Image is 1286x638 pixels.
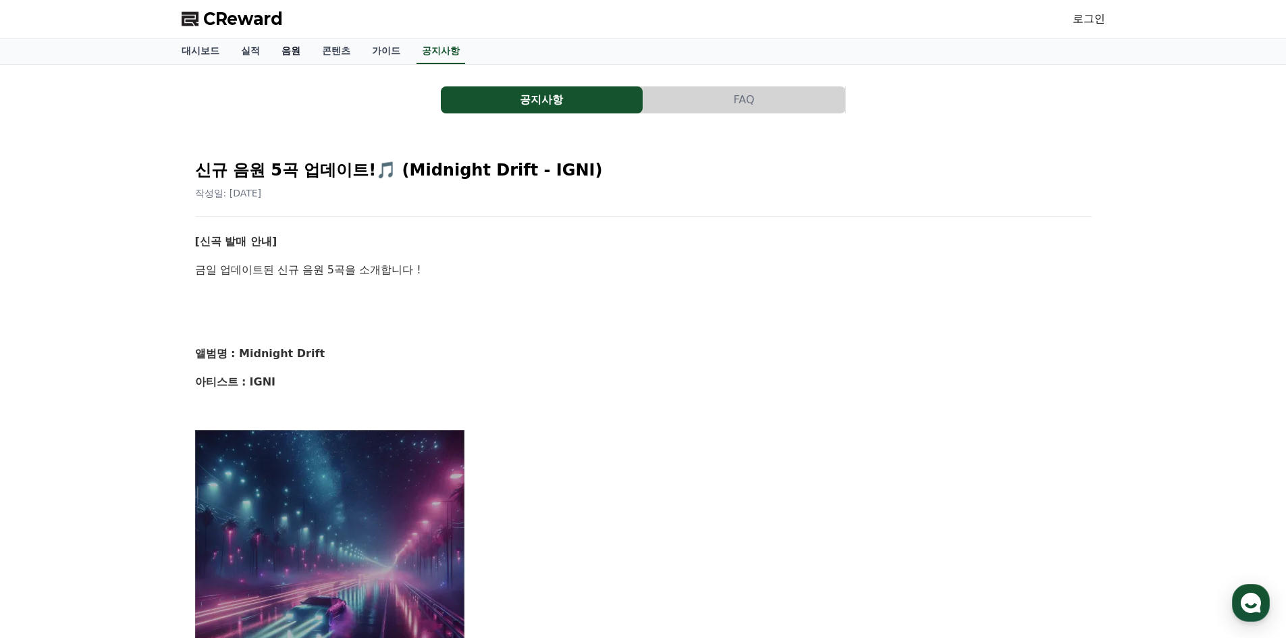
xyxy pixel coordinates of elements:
strong: [신곡 발매 안내] [195,235,277,248]
a: 설정 [174,428,259,462]
strong: 아티스트 : [195,375,246,388]
a: 가이드 [361,38,411,64]
span: 홈 [43,448,51,459]
a: 공지사항 [417,38,465,64]
span: 대화 [124,449,140,460]
a: 음원 [271,38,311,64]
span: 작성일: [DATE] [195,188,262,198]
strong: 앨범명 : Midnight Drift [195,347,325,360]
strong: IGNI [250,375,275,388]
button: 공지사항 [441,86,643,113]
a: CReward [182,8,283,30]
h2: 신규 음원 5곡 업데이트!🎵 (Midnight Drift - IGNI) [195,159,1092,181]
a: 로그인 [1073,11,1105,27]
a: 홈 [4,428,89,462]
a: 대시보드 [171,38,230,64]
button: FAQ [643,86,845,113]
a: 콘텐츠 [311,38,361,64]
span: 설정 [209,448,225,459]
span: CReward [203,8,283,30]
p: 금일 업데이트된 신규 음원 5곡을 소개합니다 ! [195,261,1092,279]
a: 대화 [89,428,174,462]
a: 실적 [230,38,271,64]
a: FAQ [643,86,846,113]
